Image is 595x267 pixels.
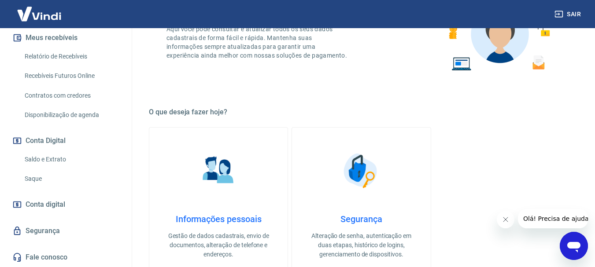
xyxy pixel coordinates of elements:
[21,48,121,66] a: Relatório de Recebíveis
[21,106,121,124] a: Disponibilização de agenda
[497,211,514,228] iframe: Fechar mensagem
[166,25,349,60] p: Aqui você pode consultar e atualizar todos os seus dados cadastrais de forma fácil e rápida. Mant...
[339,149,383,193] img: Segurança
[11,0,68,27] img: Vindi
[163,231,273,259] p: Gestão de dados cadastrais, envio de documentos, alteração de telefone e endereços.
[21,67,121,85] a: Recebíveis Futuros Online
[11,28,121,48] button: Meus recebíveis
[306,231,416,259] p: Alteração de senha, autenticação em duas etapas, histórico de logins, gerenciamento de dispositivos.
[5,6,74,13] span: Olá! Precisa de ajuda?
[26,198,65,211] span: Conta digital
[11,248,121,267] a: Fale conosco
[518,209,588,228] iframe: Mensagem da empresa
[553,6,584,22] button: Sair
[21,150,121,168] a: Saldo e Extrato
[11,131,121,150] button: Conta Digital
[21,170,121,188] a: Saque
[11,195,121,214] a: Conta digital
[163,214,273,224] h4: Informações pessoais
[196,149,240,193] img: Informações pessoais
[11,221,121,241] a: Segurança
[21,87,121,105] a: Contratos com credores
[149,108,574,117] h5: O que deseja fazer hoje?
[306,214,416,224] h4: Segurança
[560,232,588,260] iframe: Botão para abrir a janela de mensagens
